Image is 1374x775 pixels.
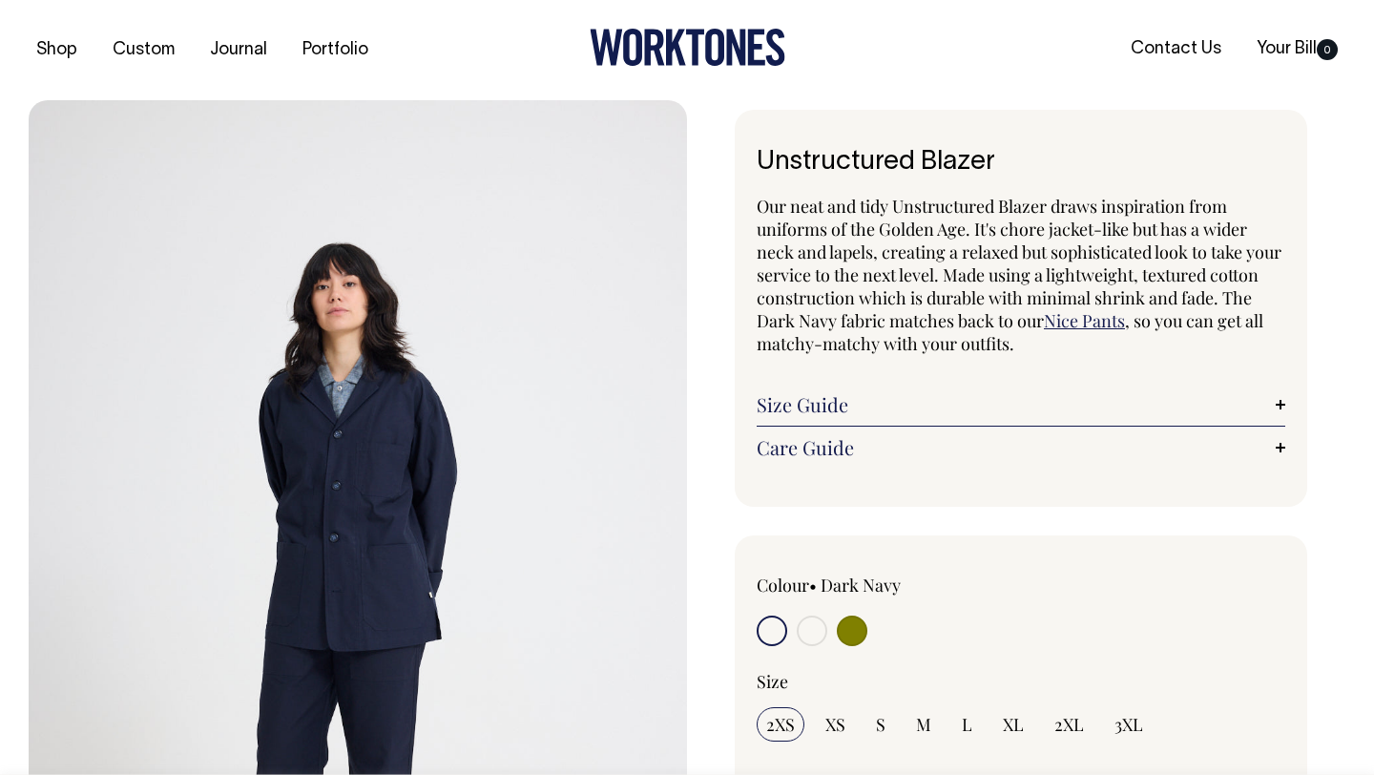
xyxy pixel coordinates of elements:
[766,713,795,736] span: 2XS
[757,393,1285,416] a: Size Guide
[1123,33,1229,65] a: Contact Us
[821,574,901,597] label: Dark Navy
[1114,713,1143,736] span: 3XL
[1317,39,1338,60] span: 0
[809,574,817,597] span: •
[29,34,85,66] a: Shop
[916,713,931,736] span: M
[952,707,982,742] input: L
[993,707,1033,742] input: XL
[962,713,972,736] span: L
[757,707,804,742] input: 2XS
[1249,33,1345,65] a: Your Bill0
[1044,309,1125,332] a: Nice Pants
[1054,713,1084,736] span: 2XL
[757,148,1285,178] h1: Unstructured Blazer
[1045,707,1093,742] input: 2XL
[757,195,1281,332] span: Our neat and tidy Unstructured Blazer draws inspiration from uniforms of the Golden Age. It's cho...
[757,309,1263,355] span: , so you can get all matchy-matchy with your outfits.
[876,713,885,736] span: S
[825,713,845,736] span: XS
[757,670,1285,693] div: Size
[757,436,1285,459] a: Care Guide
[906,707,941,742] input: M
[757,574,968,597] div: Colour
[1003,713,1024,736] span: XL
[295,34,376,66] a: Portfolio
[105,34,182,66] a: Custom
[816,707,855,742] input: XS
[202,34,275,66] a: Journal
[1105,707,1153,742] input: 3XL
[866,707,895,742] input: S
